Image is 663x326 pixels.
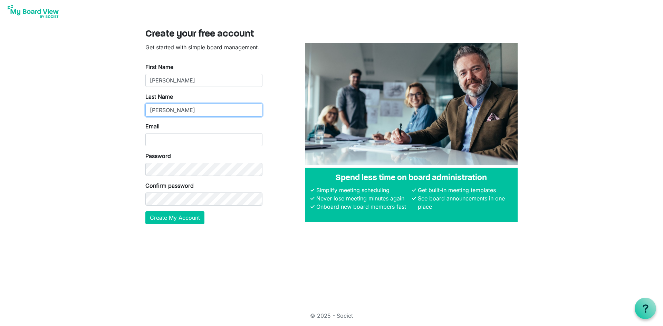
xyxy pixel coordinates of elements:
[315,194,411,202] li: Never lose meeting minutes again
[416,194,512,211] li: See board announcements in one place
[145,211,204,224] button: Create My Account
[315,202,411,211] li: Onboard new board members fast
[310,173,512,183] h4: Spend less time on board administration
[310,312,353,319] a: © 2025 - Societ
[416,186,512,194] li: Get built-in meeting templates
[145,92,173,101] label: Last Name
[145,181,194,190] label: Confirm password
[315,186,411,194] li: Simplify meeting scheduling
[145,29,518,40] h3: Create your free account
[145,152,171,160] label: Password
[145,63,173,71] label: First Name
[305,43,518,165] img: A photograph of board members sitting at a table
[145,122,160,130] label: Email
[6,3,61,20] img: My Board View Logo
[145,44,259,51] span: Get started with simple board management.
